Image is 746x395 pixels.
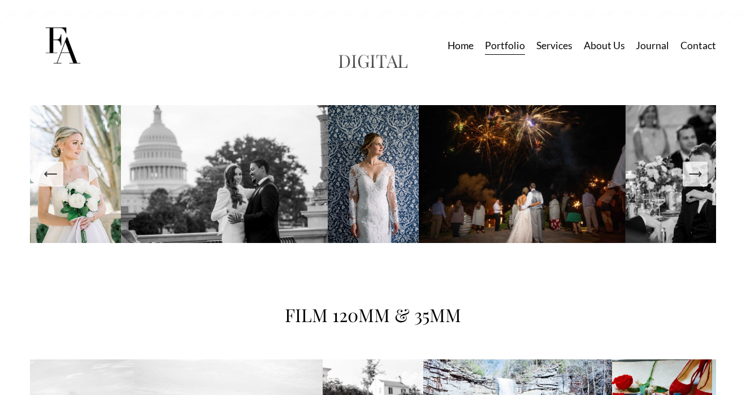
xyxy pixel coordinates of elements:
img: Z9A_1494.jpg [29,105,121,243]
a: Home [448,36,474,56]
h1: FILM 120MM & 35MM [261,301,485,330]
a: About Us [584,36,625,56]
a: Journal [636,36,669,56]
img: Z9A_2446.jpg [419,105,626,243]
a: Services [536,36,572,56]
button: Previous Slide [38,162,63,186]
a: Portfolio [485,36,525,56]
img: Z9C_4730.jpg [121,105,328,243]
img: Z9C_7408.jpg [328,105,419,243]
img: Frost Artistry [30,14,95,79]
a: Contact [680,36,716,56]
button: Next Slide [683,162,708,186]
